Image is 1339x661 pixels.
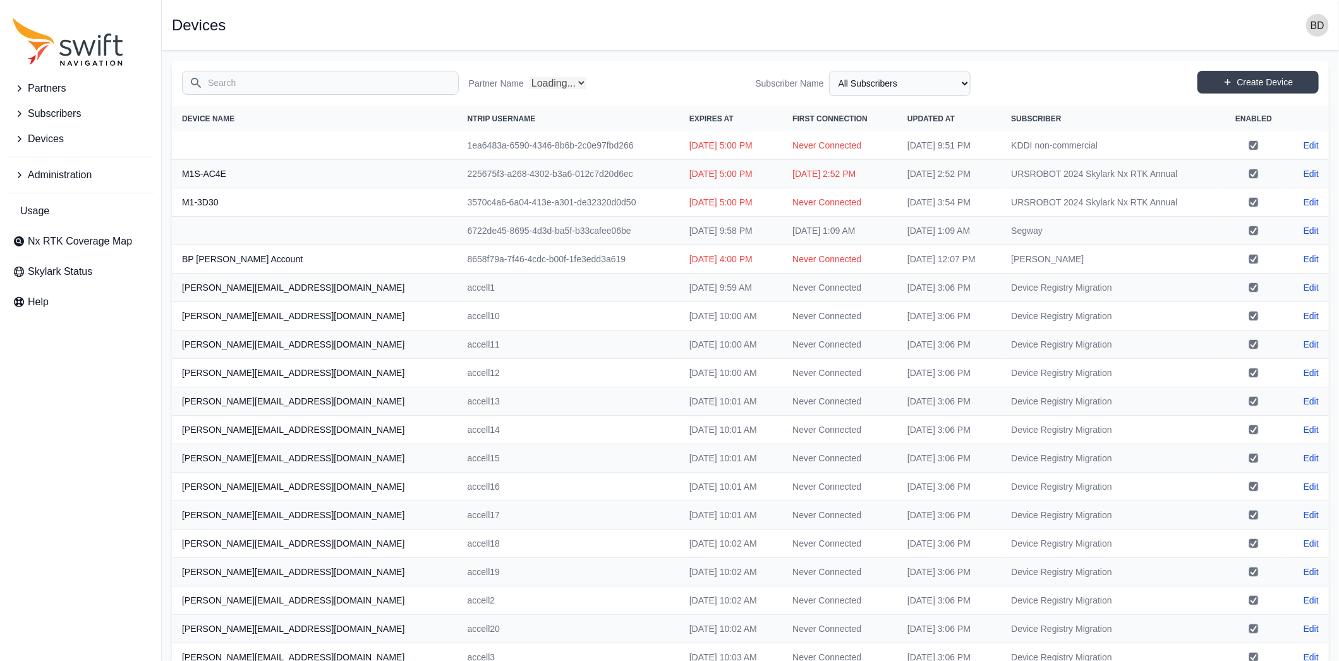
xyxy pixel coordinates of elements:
[1001,217,1220,245] td: Segway
[792,114,868,123] span: First Connection
[897,160,1001,188] td: [DATE] 2:52 PM
[782,160,897,188] td: [DATE] 2:52 PM
[782,217,897,245] td: [DATE] 1:09 AM
[172,473,457,501] th: [PERSON_NAME][EMAIL_ADDRESS][DOMAIN_NAME]
[782,387,897,416] td: Never Connected
[897,586,1001,615] td: [DATE] 3:06 PM
[897,444,1001,473] td: [DATE] 3:06 PM
[679,586,782,615] td: [DATE] 10:02 AM
[689,114,734,123] span: Expires At
[782,302,897,330] td: Never Connected
[1304,452,1319,464] a: Edit
[457,359,679,387] td: accell12
[679,416,782,444] td: [DATE] 10:01 AM
[679,359,782,387] td: [DATE] 10:00 AM
[1001,615,1220,643] td: Device Registry Migration
[457,416,679,444] td: accell14
[1001,131,1220,160] td: KDDI non-commercial
[1304,139,1319,152] a: Edit
[8,198,154,224] a: Usage
[172,558,457,586] th: [PERSON_NAME][EMAIL_ADDRESS][DOMAIN_NAME]
[679,558,782,586] td: [DATE] 10:02 AM
[1304,196,1319,209] a: Edit
[1304,423,1319,436] a: Edit
[897,274,1001,302] td: [DATE] 3:06 PM
[1306,14,1329,37] img: user photo
[457,217,679,245] td: 6722de45-8695-4d3d-ba5f-b33cafee06be
[457,245,679,274] td: 8658f79a-7f46-4cdc-b00f-1fe3edd3a619
[8,229,154,254] a: Nx RTK Coverage Map
[469,77,524,90] label: Partner Name
[897,501,1001,530] td: [DATE] 3:06 PM
[172,530,457,558] th: [PERSON_NAME][EMAIL_ADDRESS][DOMAIN_NAME]
[172,615,457,643] th: [PERSON_NAME][EMAIL_ADDRESS][DOMAIN_NAME]
[457,106,679,131] th: NTRIP Username
[172,444,457,473] th: [PERSON_NAME][EMAIL_ADDRESS][DOMAIN_NAME]
[457,131,679,160] td: 1ea6483a-6590-4346-8b6b-2c0e97fbd266
[897,302,1001,330] td: [DATE] 3:06 PM
[897,188,1001,217] td: [DATE] 3:54 PM
[1001,245,1220,274] td: [PERSON_NAME]
[172,416,457,444] th: [PERSON_NAME][EMAIL_ADDRESS][DOMAIN_NAME]
[1001,501,1220,530] td: Device Registry Migration
[782,501,897,530] td: Never Connected
[457,274,679,302] td: accell1
[756,77,824,90] label: Subscriber Name
[457,473,679,501] td: accell16
[172,245,457,274] th: BP [PERSON_NAME] Account
[907,114,955,123] span: Updated At
[782,444,897,473] td: Never Connected
[679,302,782,330] td: [DATE] 10:00 AM
[172,18,226,33] h1: Devices
[1001,188,1220,217] td: URSROBOT 2024 Skylark Nx RTK Annual
[897,330,1001,359] td: [DATE] 3:06 PM
[897,615,1001,643] td: [DATE] 3:06 PM
[897,473,1001,501] td: [DATE] 3:06 PM
[897,131,1001,160] td: [DATE] 9:51 PM
[457,530,679,558] td: accell18
[172,274,457,302] th: [PERSON_NAME][EMAIL_ADDRESS][DOMAIN_NAME]
[1304,338,1319,351] a: Edit
[897,416,1001,444] td: [DATE] 3:06 PM
[679,217,782,245] td: [DATE] 9:58 PM
[679,160,782,188] td: [DATE] 5:00 PM
[782,473,897,501] td: Never Connected
[457,615,679,643] td: accell20
[1304,566,1319,578] a: Edit
[457,160,679,188] td: 225675f3-a268-4302-b3a6-012c7d20d6ec
[172,330,457,359] th: [PERSON_NAME][EMAIL_ADDRESS][DOMAIN_NAME]
[172,188,457,217] th: M1-3D30
[28,294,49,310] span: Help
[8,162,154,188] button: Administration
[782,359,897,387] td: Never Connected
[782,274,897,302] td: Never Connected
[1304,537,1319,550] a: Edit
[1001,444,1220,473] td: Device Registry Migration
[1001,330,1220,359] td: Device Registry Migration
[897,530,1001,558] td: [DATE] 3:06 PM
[782,245,897,274] td: Never Connected
[679,473,782,501] td: [DATE] 10:01 AM
[172,501,457,530] th: [PERSON_NAME][EMAIL_ADDRESS][DOMAIN_NAME]
[782,330,897,359] td: Never Connected
[782,131,897,160] td: Never Connected
[1001,302,1220,330] td: Device Registry Migration
[172,160,457,188] th: M1S-AC4E
[1001,416,1220,444] td: Device Registry Migration
[8,289,154,315] a: Help
[782,188,897,217] td: Never Connected
[1001,359,1220,387] td: Device Registry Migration
[1001,160,1220,188] td: URSROBOT 2024 Skylark Nx RTK Annual
[679,387,782,416] td: [DATE] 10:01 AM
[172,302,457,330] th: [PERSON_NAME][EMAIL_ADDRESS][DOMAIN_NAME]
[782,416,897,444] td: Never Connected
[1304,367,1319,379] a: Edit
[457,387,679,416] td: accell13
[28,264,92,279] span: Skylark Status
[1304,224,1319,237] a: Edit
[457,330,679,359] td: accell11
[782,586,897,615] td: Never Connected
[182,71,459,95] input: Search
[1001,586,1220,615] td: Device Registry Migration
[457,444,679,473] td: accell15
